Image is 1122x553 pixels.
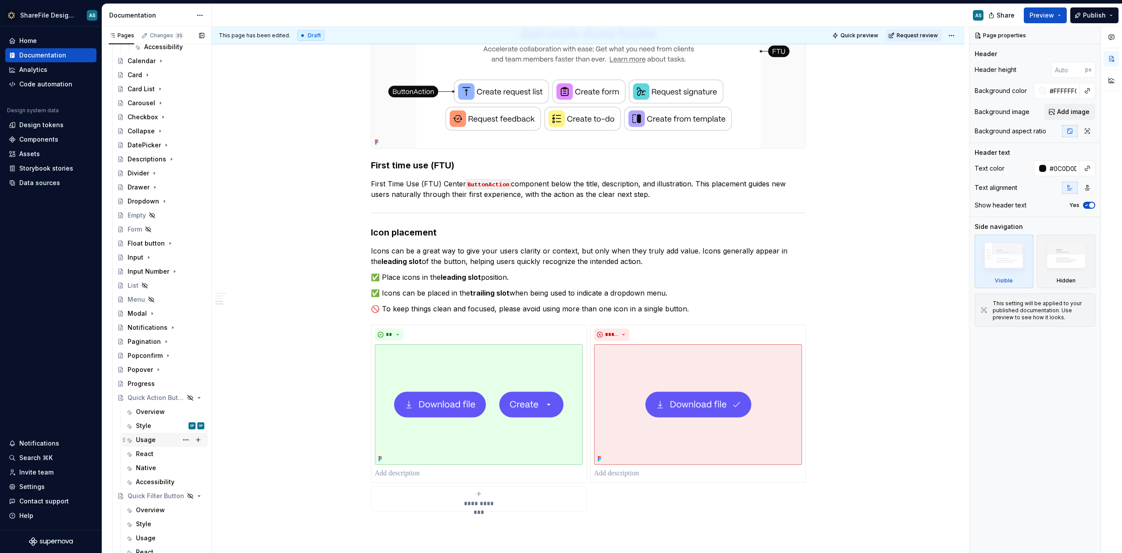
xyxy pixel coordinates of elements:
[1051,62,1085,78] input: Auto
[5,63,96,77] a: Analytics
[1029,11,1054,20] span: Preview
[122,531,208,545] a: Usage
[5,451,96,465] button: Search ⌘K
[371,226,806,239] h3: Icon placement
[975,65,1016,74] div: Header height
[128,323,167,332] div: Notifications
[114,194,208,208] a: Dropdown
[975,107,1029,116] div: Background image
[114,96,208,110] a: Carousel
[993,300,1090,321] div: This setting will be applied to your published documentation. Use preview to see how it looks.
[1057,107,1090,116] span: Add image
[128,267,169,276] div: Input Number
[975,183,1017,192] div: Text alignment
[19,80,72,89] div: Code automation
[5,436,96,450] button: Notifications
[114,110,208,124] a: Checkbox
[109,32,134,39] div: Pages
[897,32,938,39] span: Request review
[89,12,96,19] div: AS
[190,421,194,430] div: GF
[114,138,208,152] a: DatePicker
[1037,235,1096,288] div: Hidden
[114,293,208,307] a: Menu
[128,127,155,136] div: Collapse
[114,166,208,180] a: Divider
[371,159,806,171] h3: First time use (FTU)
[2,6,100,25] button: ShareFile Design SystemAS
[128,99,155,107] div: Carousel
[128,239,165,248] div: Float button
[114,321,208,335] a: Notifications
[975,235,1033,288] div: Visible
[886,29,942,42] button: Request review
[997,11,1015,20] span: Share
[128,393,184,402] div: Quick Action Button
[122,433,208,447] a: Usage
[975,127,1046,136] div: Background aspect ratio
[19,135,58,144] div: Components
[830,29,882,42] button: Quick preview
[381,257,422,266] strong: leading slot
[128,85,155,93] div: Card List
[128,169,149,178] div: Divider
[19,164,73,173] div: Storybook stories
[371,303,806,314] p: 🚫 To keep things clean and focused, please avoid using more than one icon in a single button.
[29,537,73,546] svg: Supernova Logo
[136,534,156,542] div: Usage
[136,478,175,486] div: Accessibility
[175,32,184,39] span: 35
[19,51,66,60] div: Documentation
[1070,7,1118,23] button: Publish
[975,12,982,19] div: AS
[297,30,324,41] div: Draft
[375,344,583,465] img: 25247455-3008-4886-92bd-6227918ccacd.svg
[371,178,806,200] p: First Time Use (FTU) Center component below the title, description, and illustration. This placem...
[109,11,192,20] div: Documentation
[128,211,146,220] div: Empty
[128,365,153,374] div: Popover
[128,351,163,360] div: Popconfirm
[5,132,96,146] a: Components
[114,307,208,321] a: Modal
[114,68,208,82] a: Card
[136,520,151,528] div: Style
[122,503,208,517] a: Overview
[5,34,96,48] a: Home
[128,183,150,192] div: Drawer
[122,475,208,489] a: Accessibility
[114,349,208,363] a: Popconfirm
[19,497,69,506] div: Contact support
[5,77,96,91] a: Code automation
[128,309,147,318] div: Modal
[114,222,208,236] a: Form
[114,180,208,194] a: Drawer
[128,253,143,262] div: Input
[19,150,40,158] div: Assets
[1085,66,1092,73] p: px
[5,118,96,132] a: Design tokens
[19,482,45,491] div: Settings
[975,164,1004,173] div: Text color
[975,201,1026,210] div: Show header text
[136,464,156,472] div: Native
[114,124,208,138] a: Collapse
[5,161,96,175] a: Storybook stories
[144,43,183,51] div: Accessibility
[122,461,208,475] a: Native
[114,391,208,405] a: Quick Action Button
[136,435,156,444] div: Usage
[975,50,997,58] div: Header
[19,178,60,187] div: Data sources
[122,447,208,461] a: React
[6,10,17,21] img: 16fa4d48-c719-41e7-904a-cec51ff481f5.png
[128,379,155,388] div: Progress
[122,405,208,419] a: Overview
[19,121,64,129] div: Design tokens
[5,48,96,62] a: Documentation
[114,264,208,278] a: Input Number
[371,288,806,298] p: ✅ Icons can be placed in the when being used to indicate a dropdown menu.
[19,439,59,448] div: Notifications
[114,377,208,391] a: Progress
[371,246,806,267] p: Icons can be a great way to give your users clarity or context, but only when they truly add valu...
